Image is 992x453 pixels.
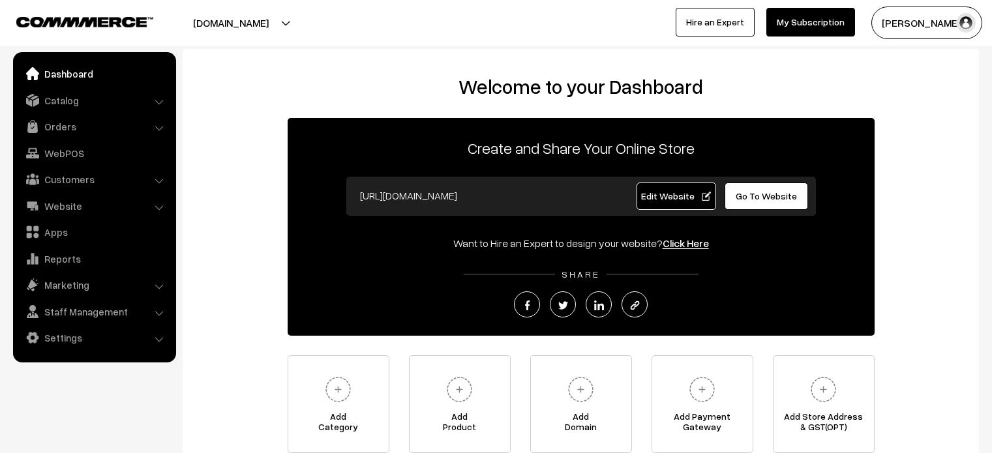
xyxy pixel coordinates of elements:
[16,247,172,270] a: Reports
[774,411,874,437] span: Add Store Address & GST(OPT)
[531,411,631,437] span: Add Domain
[530,355,632,453] a: AddDomain
[684,372,720,407] img: plus.svg
[736,190,797,201] span: Go To Website
[16,168,172,191] a: Customers
[871,7,982,39] button: [PERSON_NAME]
[147,7,314,39] button: [DOMAIN_NAME]
[641,190,711,201] span: Edit Website
[16,17,153,27] img: COMMMERCE
[563,372,599,407] img: plus.svg
[196,75,966,98] h2: Welcome to your Dashboard
[16,300,172,323] a: Staff Management
[288,411,389,437] span: Add Category
[16,13,130,29] a: COMMMERCE
[288,235,875,251] div: Want to Hire an Expert to design your website?
[442,372,477,407] img: plus.svg
[637,183,716,210] a: Edit Website
[16,326,172,349] a: Settings
[16,62,172,85] a: Dashboard
[16,115,172,138] a: Orders
[652,355,753,453] a: Add PaymentGateway
[410,411,510,437] span: Add Product
[725,183,809,210] a: Go To Website
[16,220,172,244] a: Apps
[555,269,607,280] span: SHARE
[288,355,389,453] a: AddCategory
[16,141,172,165] a: WebPOS
[288,136,875,160] p: Create and Share Your Online Store
[956,13,976,33] img: user
[16,89,172,112] a: Catalog
[16,194,172,218] a: Website
[676,8,755,37] a: Hire an Expert
[652,411,753,437] span: Add Payment Gateway
[773,355,875,453] a: Add Store Address& GST(OPT)
[320,372,356,407] img: plus.svg
[766,8,855,37] a: My Subscription
[16,273,172,297] a: Marketing
[805,372,841,407] img: plus.svg
[409,355,511,453] a: AddProduct
[663,237,709,250] a: Click Here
